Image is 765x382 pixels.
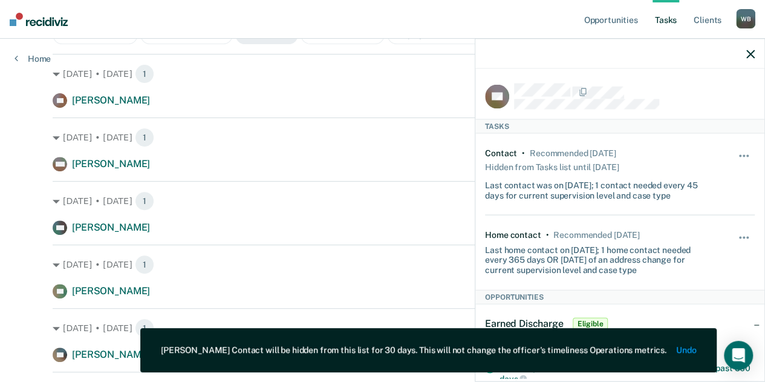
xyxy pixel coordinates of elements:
[10,13,68,26] img: Recidiviz
[485,148,517,159] div: Contact
[53,64,712,84] div: [DATE] • [DATE]
[135,318,154,338] span: 1
[135,191,154,211] span: 1
[485,318,563,330] span: Earned Discharge
[485,159,619,176] div: Hidden from Tasks list until [DATE]
[485,240,710,275] div: Last home contact on [DATE]; 1 home contact needed every 365 days OR [DATE] of an address change ...
[53,255,712,274] div: [DATE] • [DATE]
[221,30,226,39] span: 2
[553,229,639,240] div: Recommended in 15 days
[545,229,549,240] div: •
[72,349,150,360] span: [PERSON_NAME]
[724,341,753,370] div: Open Intercom Messenger
[15,53,51,64] a: Home
[121,30,130,39] span: 17
[573,318,607,330] span: Eligible
[475,289,764,304] div: Opportunities
[72,285,150,297] span: [PERSON_NAME]
[530,148,616,159] div: Recommended 18 days ago
[53,191,712,211] div: [DATE] • [DATE]
[522,148,525,159] div: •
[72,222,150,233] span: [PERSON_NAME]
[676,345,696,355] button: Undo
[475,305,764,343] div: Earned DischargeEligible
[485,229,541,240] div: Home contact
[161,345,666,355] div: [PERSON_NAME] Contact will be hidden from this list for 30 days. This will not change the officer...
[135,128,154,147] span: 1
[485,176,710,201] div: Last contact was on [DATE]; 1 contact needed every 45 days for current supervision level and case...
[72,158,150,170] span: [PERSON_NAME]
[53,318,712,338] div: [DATE] • [DATE]
[53,128,712,147] div: [DATE] • [DATE]
[72,94,150,106] span: [PERSON_NAME]
[135,255,154,274] span: 1
[281,30,290,39] span: 14
[736,9,755,28] div: W B
[475,119,764,134] div: Tasks
[371,30,377,39] span: 6
[135,64,154,84] span: 1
